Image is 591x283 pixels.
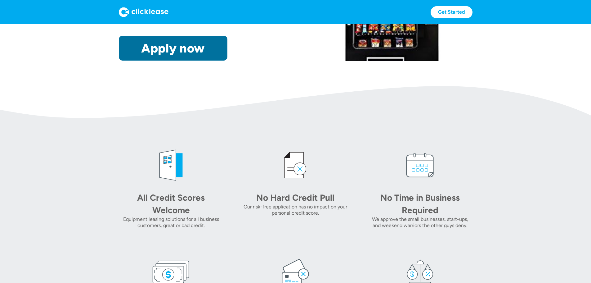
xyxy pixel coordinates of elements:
[252,191,339,204] div: No Hard Credit Pull
[368,216,472,229] div: We approve the small businesses, start-ups, and weekend warriors the other guys deny.
[119,7,168,17] img: Logo
[152,147,190,184] img: welcome icon
[377,191,463,216] div: No Time in Business Required
[431,6,472,18] a: Get Started
[119,216,223,229] div: Equipment leasing solutions for all business customers, great or bad credit.
[128,191,214,216] div: All Credit Scores Welcome
[401,147,439,184] img: calendar icon
[277,147,314,184] img: credit icon
[243,204,348,216] div: Our risk-free application has no impact on your personal credit score.
[119,36,227,61] a: Apply now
